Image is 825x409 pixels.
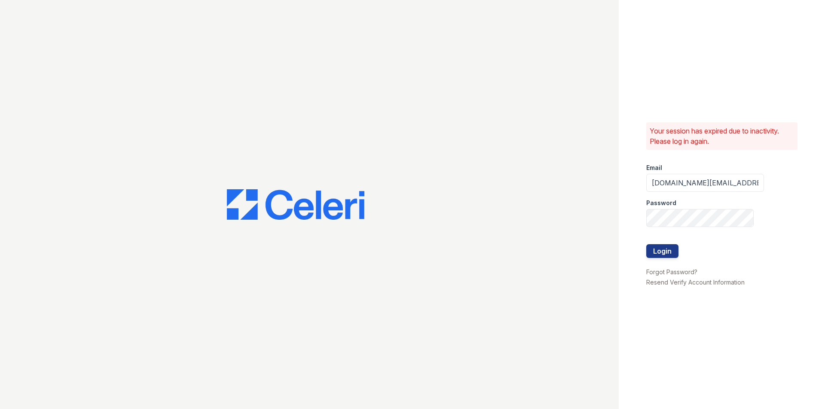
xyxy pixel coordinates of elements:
[650,126,794,146] p: Your session has expired due to inactivity. Please log in again.
[646,279,745,286] a: Resend Verify Account Information
[646,268,697,276] a: Forgot Password?
[646,164,662,172] label: Email
[646,199,676,207] label: Password
[646,244,678,258] button: Login
[227,189,364,220] img: CE_Logo_Blue-a8612792a0a2168367f1c8372b55b34899dd931a85d93a1a3d3e32e68fde9ad4.png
